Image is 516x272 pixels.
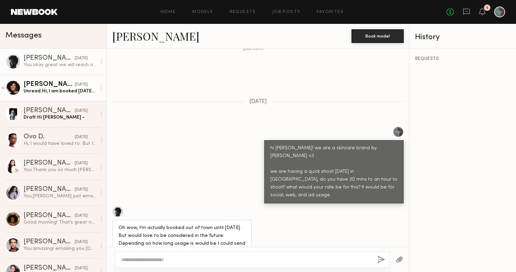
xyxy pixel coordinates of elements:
[24,167,96,173] div: You: Thank you so much [PERSON_NAME]!
[24,62,96,68] div: You: okay great we will reach out to you for our next shoot <3
[230,10,256,14] a: Requests
[24,134,75,140] div: Ovo D.
[24,140,96,147] div: Hi, I would have loved to. But I’m not in [GEOGRAPHIC_DATA] [DATE]
[24,114,96,121] div: Draft: Hi [PERSON_NAME] -
[415,33,511,41] div: History
[192,10,213,14] a: Models
[75,213,88,219] div: [DATE]
[249,99,267,105] span: [DATE]
[24,193,96,199] div: You: [PERSON_NAME] just emailed it over! please let us know if you have any questions
[24,55,75,62] div: [PERSON_NAME]
[161,10,176,14] a: Home
[75,160,88,167] div: [DATE]
[112,29,199,43] a: [PERSON_NAME]
[352,29,404,43] button: Book model
[75,265,88,272] div: [DATE]
[24,212,75,219] div: [PERSON_NAME]
[24,219,96,226] div: Good morning! That’s great news, I’m so excited to join you all. My email is [EMAIL_ADDRESS][DOMA...
[75,108,88,114] div: [DATE]
[75,134,88,140] div: [DATE]
[24,239,75,245] div: [PERSON_NAME]
[75,81,88,88] div: [DATE]
[24,88,96,94] div: Unread: Hi, I am booked [DATE]. Next week I am available on 8/21. Thanks! [PERSON_NAME]
[24,81,75,88] div: [PERSON_NAME]
[24,107,75,114] div: [PERSON_NAME]
[352,33,404,39] a: Book model
[24,265,75,272] div: [PERSON_NAME]
[75,186,88,193] div: [DATE]
[24,160,75,167] div: [PERSON_NAME]
[317,10,344,14] a: Favorites
[24,245,96,252] div: You: amazing! emailing you [DATE] :)
[272,10,301,14] a: Job Posts
[415,57,511,61] div: REQUESTS
[118,224,246,256] div: Oh wow, I’m actually booked out of town until [DATE]. But would love to be considered in the futu...
[75,55,88,62] div: [DATE]
[486,6,488,10] div: 1
[75,239,88,245] div: [DATE]
[5,32,42,40] span: Messages
[270,145,398,199] div: hi [PERSON_NAME]! we are a skincare brand by [PERSON_NAME] <3 we are having a quick shoot [DATE] ...
[24,186,75,193] div: [PERSON_NAME]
